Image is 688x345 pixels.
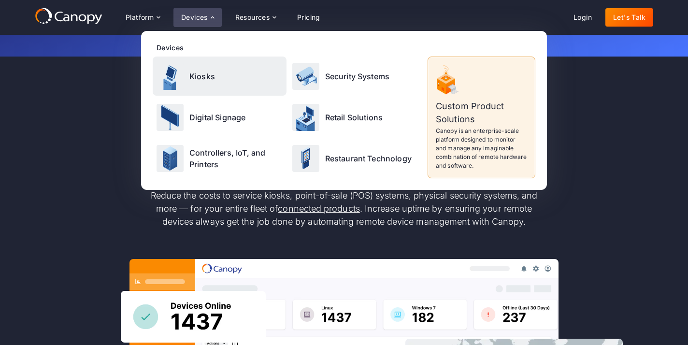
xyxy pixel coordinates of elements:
div: Devices [181,14,208,21]
p: Controllers, IoT, and Printers [189,147,283,170]
div: Platform [126,14,154,21]
a: Security Systems [288,57,422,96]
p: Get [107,41,581,51]
p: Kiosks [189,71,215,82]
img: Canopy sees how many devices are online [121,291,266,343]
a: Restaurant Technology [288,139,422,178]
a: Digital Signage [153,98,287,137]
p: Restaurant Technology [325,153,412,164]
p: Reduce the costs to service kiosks, point-of-sale (POS) systems, physical security systems, and m... [141,189,547,228]
div: Devices [157,43,535,53]
p: Custom Product Solutions [436,100,527,126]
a: Retail Solutions [288,98,422,137]
a: Pricing [289,8,328,27]
a: Login [566,8,600,27]
div: Devices [173,8,222,27]
div: Platform [118,8,168,27]
div: Resources [235,14,270,21]
a: Let's Talk [605,8,653,27]
div: Resources [228,8,284,27]
a: Custom Product SolutionsCanopy is an enterprise-scale platform designed to monitor and manage any... [428,57,535,178]
p: Retail Solutions [325,112,383,123]
p: Digital Signage [189,112,245,123]
p: Security Systems [325,71,390,82]
nav: Devices [141,31,547,190]
p: Canopy is an enterprise-scale platform designed to monitor and manage any imaginable combination ... [436,127,527,170]
a: Controllers, IoT, and Printers [153,139,287,178]
a: connected products [278,203,359,214]
a: Kiosks [153,57,287,96]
